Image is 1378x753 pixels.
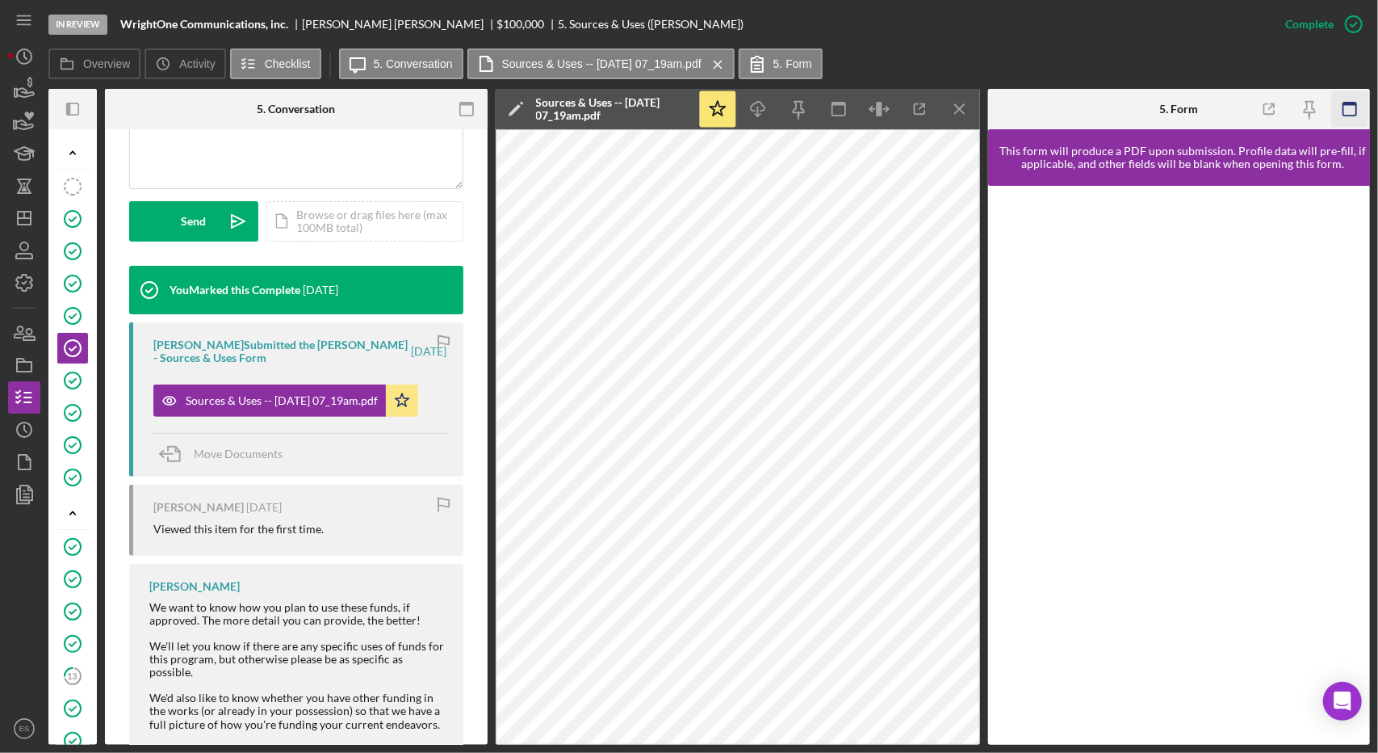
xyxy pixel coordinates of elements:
[1323,682,1362,721] div: Open Intercom Messenger
[153,434,299,474] button: Move Documents
[1285,8,1334,40] div: Complete
[145,48,225,79] button: Activity
[502,57,702,70] label: Sources & Uses -- [DATE] 07_19am.pdf
[153,385,418,417] button: Sources & Uses -- [DATE] 07_19am.pdf
[1159,103,1198,116] div: 5. Form
[149,580,240,593] div: [PERSON_NAME]
[739,48,823,79] button: 5. Form
[194,447,283,461] span: Move Documents
[179,57,215,70] label: Activity
[57,660,89,692] a: 13
[1269,8,1370,40] button: Complete
[182,201,207,242] div: Send
[302,18,497,31] div: [PERSON_NAME] [PERSON_NAME]
[265,57,311,70] label: Checklist
[412,345,447,358] time: 2025-08-11 11:19
[339,48,463,79] button: 5. Conversation
[153,501,244,514] div: [PERSON_NAME]
[48,48,140,79] button: Overview
[246,501,282,514] time: 2025-08-11 11:12
[129,201,258,242] button: Send
[374,57,453,70] label: 5. Conversation
[1004,202,1356,729] iframe: Lenderfit form
[257,103,335,116] div: 5. Conversation
[120,18,288,31] b: WrightOne Communications, inc.
[8,713,40,745] button: ES
[230,48,321,79] button: Checklist
[153,523,324,536] div: Viewed this item for the first time.
[497,17,545,31] span: $100,000
[19,725,30,734] text: ES
[303,284,338,297] time: 2025-08-13 14:17
[153,339,409,364] div: [PERSON_NAME] Submitted the [PERSON_NAME] - Sources & Uses Form
[996,145,1371,170] div: This form will produce a PDF upon submission. Profile data will pre-fill, if applicable, and othe...
[467,48,735,79] button: Sources & Uses -- [DATE] 07_19am.pdf
[558,18,743,31] div: 5. Sources & Uses ([PERSON_NAME])
[68,671,77,681] tspan: 13
[83,57,130,70] label: Overview
[170,284,300,297] div: You Marked this Complete
[186,394,378,407] div: Sources & Uses -- [DATE] 07_19am.pdf
[48,15,107,35] div: In Review
[536,96,689,122] div: Sources & Uses -- [DATE] 07_19am.pdf
[773,57,812,70] label: 5. Form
